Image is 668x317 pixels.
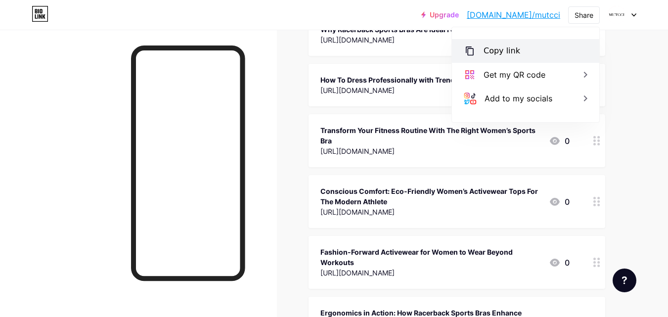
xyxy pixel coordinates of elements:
div: 0 [549,196,570,208]
a: [DOMAIN_NAME]/mutcci [467,9,560,21]
div: Share [575,10,593,20]
div: How To Dress Professionally with Trendy Bottoms for Women [320,75,528,85]
div: 0 [549,257,570,269]
div: [URL][DOMAIN_NAME] [320,268,541,278]
div: Transform Your Fitness Routine With The Right Women’s Sports Bra [320,125,541,146]
div: [URL][DOMAIN_NAME] [320,146,541,156]
a: Upgrade [421,11,459,19]
div: Get my QR code [484,69,545,81]
div: Add to my socials [485,92,552,104]
div: 0 [549,135,570,147]
div: Copy link [484,45,520,57]
div: [URL][DOMAIN_NAME] [320,85,528,95]
div: Fashion-Forward Activewear for Women to Wear Beyond Workouts [320,247,541,268]
div: Conscious Comfort: Eco-Friendly Women’s Activewear Tops For The Modern Athlete [320,186,541,207]
img: Mutcci [607,5,626,24]
div: [URL][DOMAIN_NAME] [320,35,515,45]
div: [URL][DOMAIN_NAME] [320,207,541,217]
